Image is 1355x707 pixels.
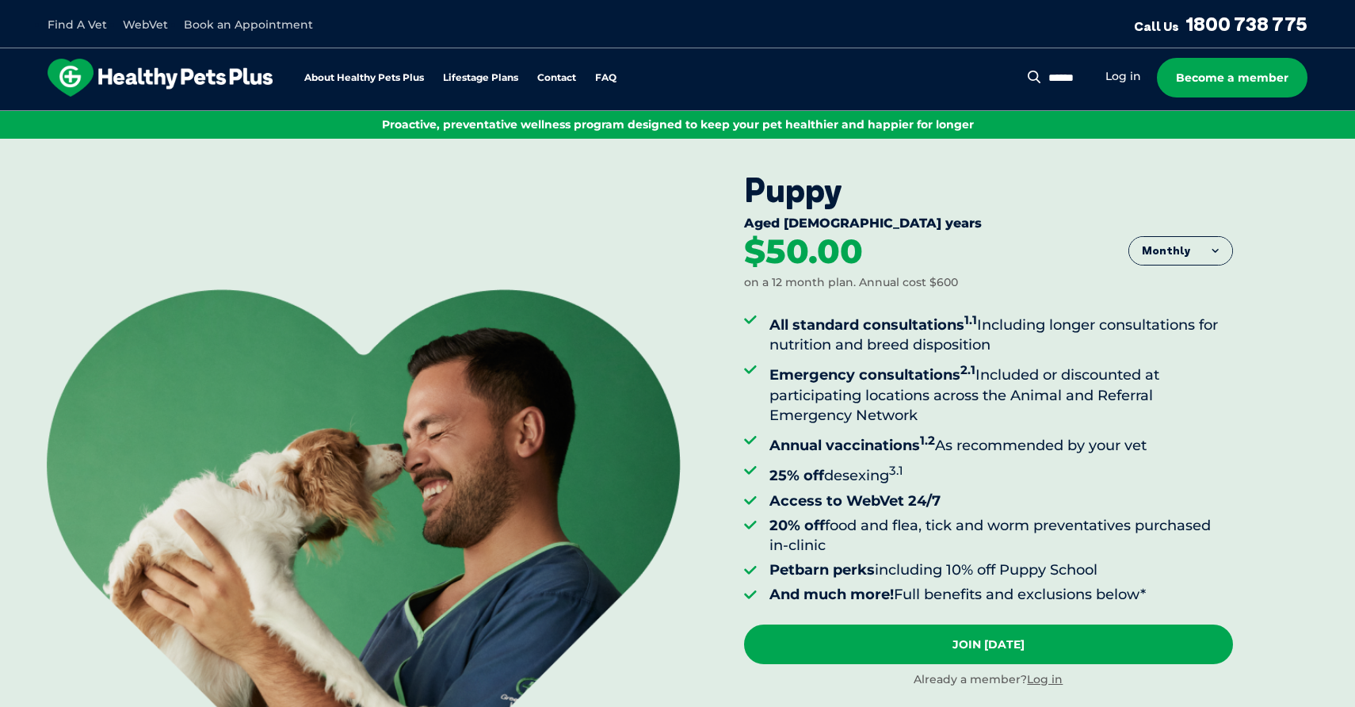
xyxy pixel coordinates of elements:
a: FAQ [595,73,616,83]
a: Find A Vet [48,17,107,32]
span: Call Us [1134,18,1179,34]
a: Book an Appointment [184,17,313,32]
li: Included or discounted at participating locations across the Animal and Referral Emergency Network [769,360,1233,426]
a: Log in [1027,672,1063,686]
li: including 10% off Puppy School [769,560,1233,580]
li: desexing [769,461,1233,486]
div: Aged [DEMOGRAPHIC_DATA] years [744,216,1233,235]
sup: 3.1 [889,463,903,478]
a: Call Us1800 738 775 [1134,12,1307,36]
strong: 20% off [769,517,825,534]
strong: And much more! [769,586,894,603]
strong: All standard consultations [769,316,977,334]
li: As recommended by your vet [769,430,1233,456]
span: Proactive, preventative wellness program designed to keep your pet healthier and happier for longer [382,117,974,132]
sup: 1.1 [964,312,977,327]
a: Become a member [1157,58,1307,97]
button: Monthly [1129,237,1232,266]
button: Search [1025,69,1044,85]
div: $50.00 [744,235,863,269]
sup: 1.2 [920,433,935,448]
a: Join [DATE] [744,625,1233,664]
sup: 2.1 [960,362,975,377]
strong: Access to WebVet 24/7 [769,492,941,510]
div: on a 12 month plan. Annual cost $600 [744,275,958,291]
img: hpp-logo [48,59,273,97]
a: Log in [1105,69,1141,84]
div: Puppy [744,170,1233,210]
li: Including longer consultations for nutrition and breed disposition [769,310,1233,355]
a: Lifestage Plans [443,73,518,83]
strong: Emergency consultations [769,366,975,384]
strong: 25% off [769,467,824,484]
a: WebVet [123,17,168,32]
a: About Healthy Pets Plus [304,73,424,83]
strong: Annual vaccinations [769,437,935,454]
li: food and flea, tick and worm preventatives purchased in-clinic [769,516,1233,556]
li: Full benefits and exclusions below* [769,585,1233,605]
strong: Petbarn perks [769,561,875,579]
div: Already a member? [744,672,1233,688]
a: Contact [537,73,576,83]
